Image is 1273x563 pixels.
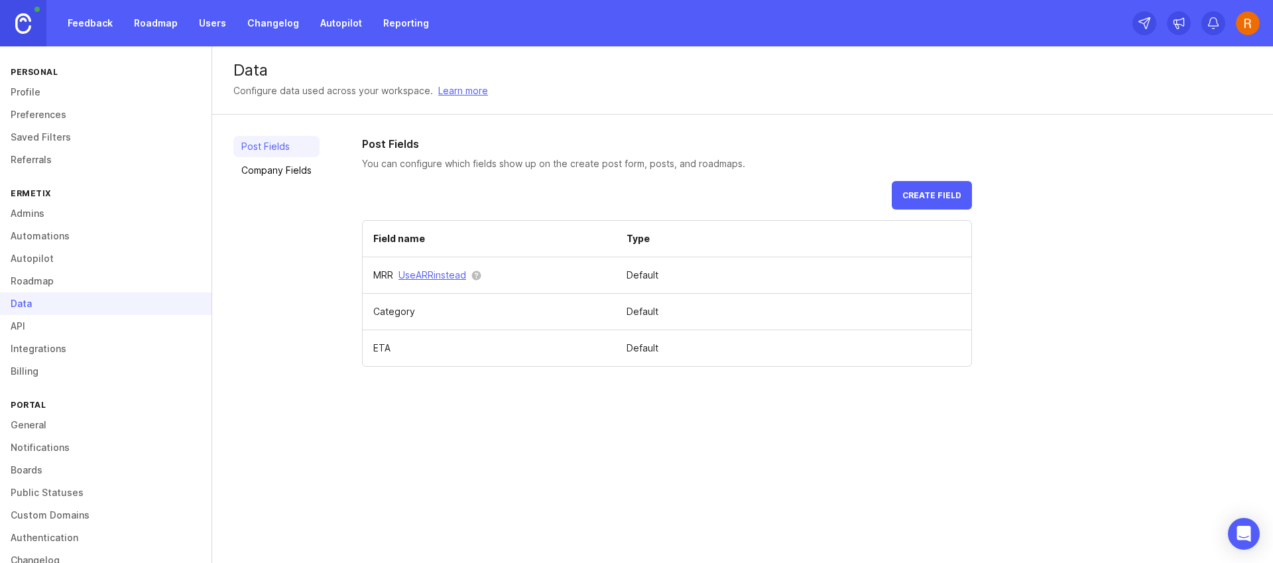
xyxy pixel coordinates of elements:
[126,11,186,35] a: Roadmap
[363,221,616,257] th: Field name
[363,257,616,293] td: MRR
[362,136,972,152] h2: Post Fields
[60,11,121,35] a: Feedback
[233,84,433,98] div: Configure data used across your workspace.
[1228,518,1260,550] div: Open Intercom Messenger
[233,62,1252,78] div: Data
[191,11,234,35] a: Users
[438,84,488,98] a: Learn more
[15,13,31,34] img: Canny Home
[363,294,616,330] td: Category
[233,136,320,157] a: Post Fields
[1236,11,1260,35] img: Riccardo Poffo
[398,268,466,282] button: UseARRinstead
[892,181,972,210] button: Create field
[312,11,370,35] a: Autopilot
[233,160,320,181] a: Company Fields
[375,11,437,35] a: Reporting
[363,330,616,367] td: ETA
[616,330,971,367] td: Default
[902,190,961,200] span: Create field
[239,11,307,35] a: Changelog
[362,157,972,170] p: You can configure which fields show up on the create post form, posts, and roadmaps.
[616,257,971,294] td: Default
[616,221,971,257] th: Type
[616,294,971,330] td: Default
